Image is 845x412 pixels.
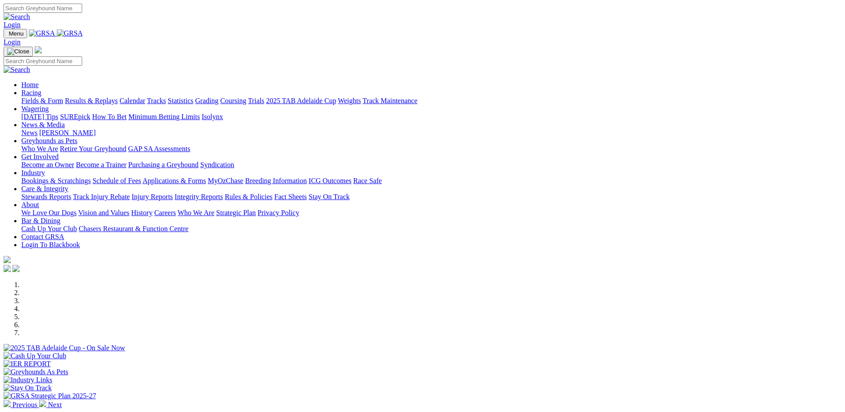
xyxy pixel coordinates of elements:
a: Care & Integrity [21,185,68,192]
img: GRSA [29,29,55,37]
span: Previous [12,401,37,408]
a: Weights [338,97,361,104]
button: Toggle navigation [4,29,27,38]
a: GAP SA Assessments [128,145,190,152]
a: Privacy Policy [258,209,299,216]
a: Stay On Track [309,193,349,200]
img: Close [7,48,29,55]
img: Cash Up Your Club [4,352,66,360]
a: [DATE] Tips [21,113,58,120]
img: twitter.svg [12,265,20,272]
div: Racing [21,97,841,105]
img: chevron-right-pager-white.svg [39,400,46,407]
div: News & Media [21,129,841,137]
img: logo-grsa-white.png [4,256,11,263]
a: Statistics [168,97,194,104]
a: Bookings & Scratchings [21,177,91,184]
a: Become a Trainer [76,161,127,168]
a: Syndication [200,161,234,168]
img: Search [4,66,30,74]
a: Applications & Forms [143,177,206,184]
a: History [131,209,152,216]
a: Tracks [147,97,166,104]
a: News [21,129,37,136]
a: Racing [21,89,41,96]
a: Contact GRSA [21,233,64,240]
a: Bar & Dining [21,217,60,224]
a: MyOzChase [208,177,243,184]
a: Fact Sheets [274,193,307,200]
img: Industry Links [4,376,52,384]
a: Race Safe [353,177,381,184]
input: Search [4,56,82,66]
a: Login [4,21,20,28]
a: Trials [248,97,264,104]
img: logo-grsa-white.png [35,46,42,53]
a: Results & Replays [65,97,118,104]
a: Careers [154,209,176,216]
div: About [21,209,841,217]
a: Coursing [220,97,246,104]
a: Vision and Values [78,209,129,216]
a: Greyhounds as Pets [21,137,77,144]
img: Greyhounds As Pets [4,368,68,376]
a: Strategic Plan [216,209,256,216]
a: Stewards Reports [21,193,71,200]
a: [PERSON_NAME] [39,129,95,136]
img: IER REPORT [4,360,51,368]
div: Care & Integrity [21,193,841,201]
div: Industry [21,177,841,185]
img: facebook.svg [4,265,11,272]
a: Login To Blackbook [21,241,80,248]
a: Wagering [21,105,49,112]
a: Rules & Policies [225,193,273,200]
span: Next [48,401,62,408]
span: Menu [9,30,24,37]
a: About [21,201,39,208]
img: 2025 TAB Adelaide Cup - On Sale Now [4,344,125,352]
a: Retire Your Greyhound [60,145,127,152]
a: Minimum Betting Limits [128,113,200,120]
div: Get Involved [21,161,841,169]
a: SUREpick [60,113,90,120]
a: Breeding Information [245,177,307,184]
a: 2025 TAB Adelaide Cup [266,97,336,104]
a: Integrity Reports [175,193,223,200]
img: Search [4,13,30,21]
a: We Love Our Dogs [21,209,76,216]
a: Schedule of Fees [92,177,141,184]
input: Search [4,4,82,13]
a: Track Maintenance [363,97,417,104]
a: Who We Are [178,209,214,216]
a: Calendar [119,97,145,104]
a: Cash Up Your Club [21,225,77,232]
a: Fields & Form [21,97,63,104]
a: Track Injury Rebate [73,193,130,200]
a: Chasers Restaurant & Function Centre [79,225,188,232]
a: Previous [4,401,39,408]
button: Toggle navigation [4,47,33,56]
img: Stay On Track [4,384,52,392]
a: Injury Reports [131,193,173,200]
a: Become an Owner [21,161,74,168]
a: Home [21,81,39,88]
img: GRSA Strategic Plan 2025-27 [4,392,96,400]
a: Purchasing a Greyhound [128,161,198,168]
a: ICG Outcomes [309,177,351,184]
a: News & Media [21,121,65,128]
a: Next [39,401,62,408]
div: Wagering [21,113,841,121]
a: Login [4,38,20,46]
a: Industry [21,169,45,176]
a: Grading [195,97,218,104]
div: Bar & Dining [21,225,841,233]
img: GRSA [57,29,83,37]
div: Greyhounds as Pets [21,145,841,153]
a: Isolynx [202,113,223,120]
img: chevron-left-pager-white.svg [4,400,11,407]
a: Get Involved [21,153,59,160]
a: How To Bet [92,113,127,120]
a: Who We Are [21,145,58,152]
